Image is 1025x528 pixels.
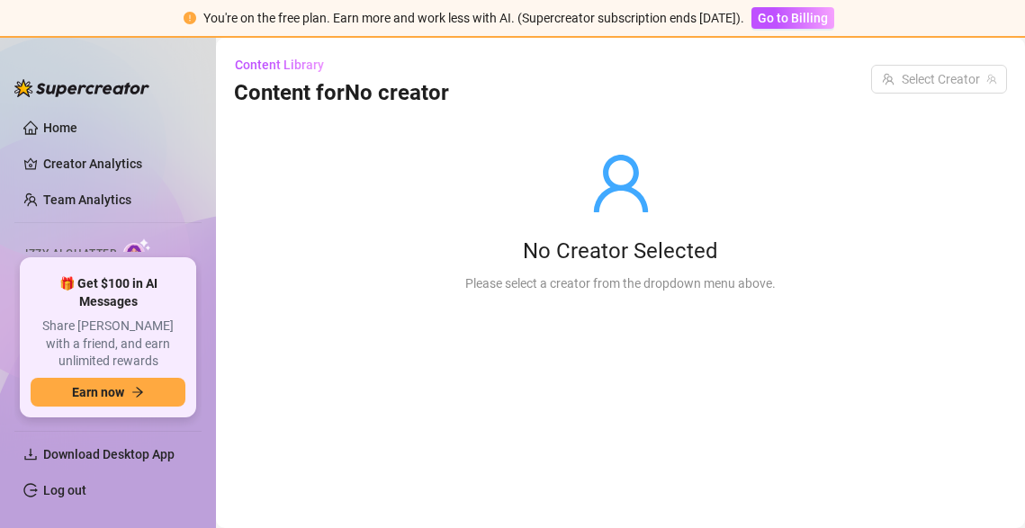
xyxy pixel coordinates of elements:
span: user [589,151,653,216]
button: Earn nowarrow-right [31,378,185,407]
a: Team Analytics [43,192,131,207]
button: Go to Billing [751,7,834,29]
div: No Creator Selected [465,237,776,266]
span: You're on the free plan. Earn more and work less with AI. (Supercreator subscription ends [DATE]). [203,11,744,25]
span: Share [PERSON_NAME] with a friend, and earn unlimited rewards [31,318,185,371]
img: logo-BBDzfeDw.svg [14,79,149,97]
a: Creator Analytics [43,149,187,178]
a: Home [43,121,77,135]
span: team [986,74,997,85]
img: AI Chatter [123,238,151,264]
a: Go to Billing [751,11,834,25]
div: Please select a creator from the dropdown menu above. [465,273,776,293]
span: exclamation-circle [184,12,196,24]
span: download [23,447,38,461]
span: Go to Billing [758,11,828,25]
span: Download Desktop App [43,447,175,461]
span: Izzy AI Chatter [25,246,116,263]
a: Log out [43,483,86,497]
span: 🎁 Get $100 in AI Messages [31,275,185,310]
span: Content Library [235,58,324,72]
button: Content Library [234,50,338,79]
span: arrow-right [131,386,144,398]
h3: Content for No creator [234,79,449,108]
span: Earn now [72,385,124,399]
